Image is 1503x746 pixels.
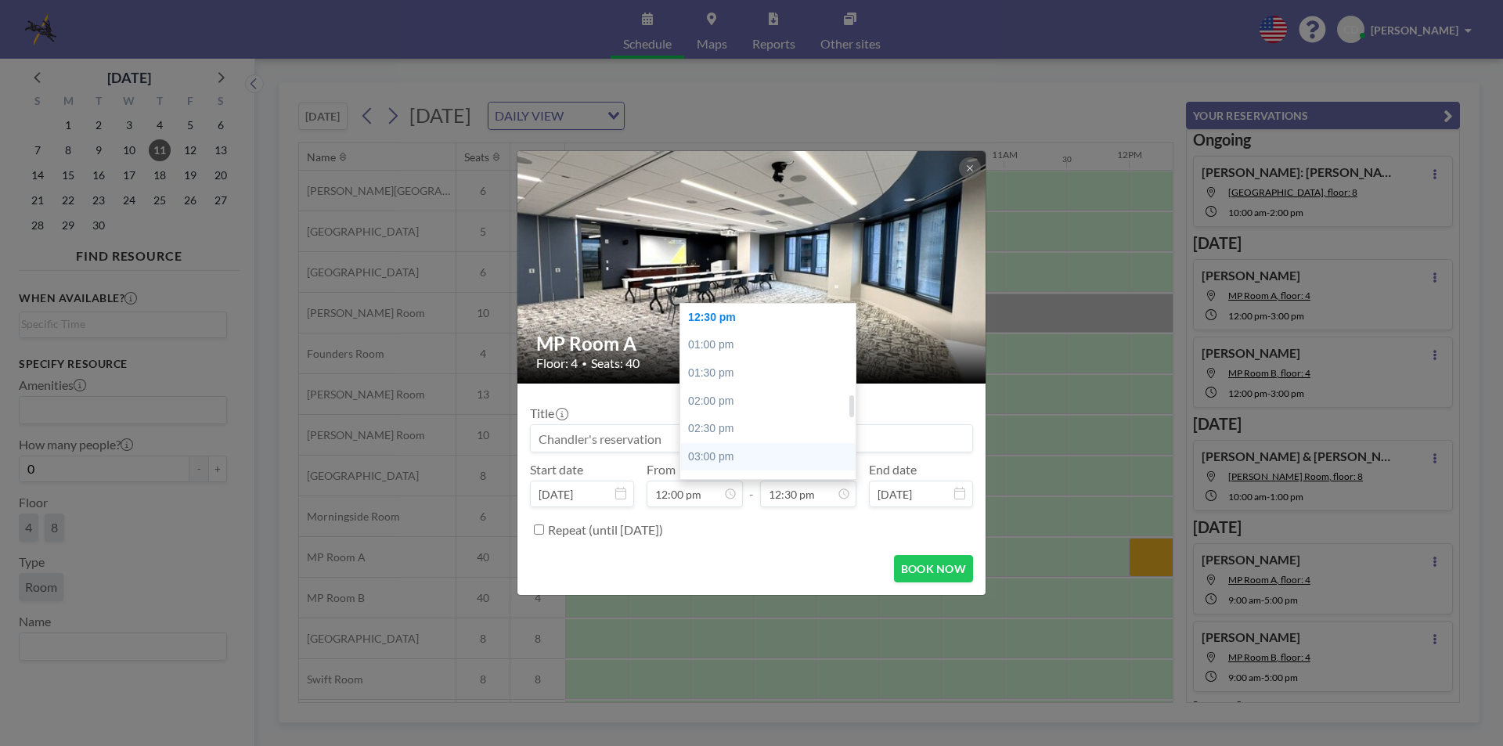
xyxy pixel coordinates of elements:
div: 12:30 pm [680,304,863,332]
div: 02:30 pm [680,415,863,443]
div: 01:30 pm [680,359,863,387]
label: Title [530,405,567,421]
span: • [582,358,587,369]
h2: MP Room A [536,332,968,355]
button: BOOK NOW [894,555,973,582]
input: Chandler's reservation [531,425,972,452]
div: 01:00 pm [680,331,863,359]
label: Repeat (until [DATE]) [548,522,663,538]
span: Floor: 4 [536,355,578,371]
span: - [749,467,754,502]
label: End date [869,462,917,478]
label: From [647,462,676,478]
label: Start date [530,462,583,478]
img: 537.JPEG [517,91,987,443]
div: 03:30 pm [680,470,863,499]
div: 02:00 pm [680,387,863,416]
div: 03:00 pm [680,443,863,471]
span: Seats: 40 [591,355,640,371]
